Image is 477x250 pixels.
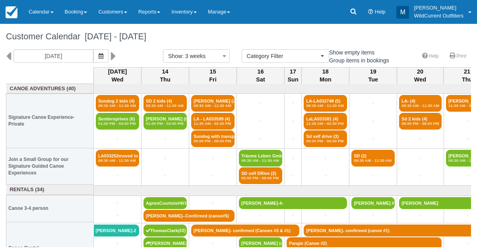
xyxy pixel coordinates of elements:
a: + [287,211,299,220]
em: 08:30 AM - 11:30 AM [146,103,184,108]
a: ThomasClark(#2) [143,225,187,236]
em: 05:00 PM - 08:00 PM [306,139,345,143]
button: Category Filter [242,49,329,63]
span: : 3 weeks [182,53,206,59]
a: + [191,172,235,180]
a: + [96,239,139,248]
a: + [304,172,347,180]
span: Help [375,9,386,15]
th: 14 Thu [142,67,189,84]
a: + [239,117,282,125]
a: + [351,211,395,220]
a: + [96,199,139,207]
a: [PERSON_NAME]-2 [94,225,140,236]
p: [PERSON_NAME] [414,4,463,12]
a: + [399,154,442,163]
a: [PERSON_NAME]- confirmed (Canoes #3 & #1) [191,225,299,236]
a: + [191,239,235,248]
a: + [287,172,299,180]
em: 11:30 AM - 02:30 PM [306,121,345,126]
a: Sd self drive (3)05:00 PM - 08:00 PM [304,130,347,147]
em: 11:30 AM - 02:30 PM [194,121,232,126]
th: Join a Small Group for our Signature Guided Canoe Experiences [6,148,94,185]
p: WildCurrent Outfitters [414,12,463,20]
span: Group items in bookings [320,57,396,63]
th: 15 Fri [189,67,237,84]
a: + [399,172,442,180]
a: + [304,211,347,220]
a: + [143,154,187,163]
a: + [96,135,139,143]
em: 05:00 PM - 08:00 PM [241,176,280,180]
a: SD self DRive (2)05:00 PM - 08:00 PM [239,167,282,184]
em: 05:00 PM - 08:00 PM [194,139,232,143]
a: [PERSON_NAME] (#0) [143,237,187,249]
em: 08:30 AM - 11:30 AM [306,103,345,108]
a: Help [417,50,444,62]
a: + [96,172,139,180]
th: 19 Tue [349,67,397,84]
a: + [287,117,299,125]
a: [PERSON_NAME]-4- [239,197,347,209]
div: M [396,6,409,19]
em: 05:00 PM - 08:00 PM [401,121,439,126]
em: 01:00 PM - 04:00 PM [146,121,184,126]
a: Rentals (34) [8,186,92,194]
a: SD (2)08:30 AM - 11:30 AM [351,150,395,167]
a: + [351,135,395,143]
a: + [304,154,347,163]
span: Category Filter [247,52,319,60]
a: Sundog 2 kids (4)08:30 AM - 11:30 AM [96,95,139,112]
label: Show empty items [320,47,380,58]
img: checkfront-main-nav-mini-logo.png [6,6,17,18]
em: 08:30 AM - 11:30 AM [98,158,137,163]
a: + [143,135,187,143]
a: Sd 2 kids (4)05:00 PM - 08:00 PM [399,113,442,130]
a: + [399,211,442,220]
span: Show [168,53,182,59]
a: [PERSON_NAME] #5 [351,197,395,209]
a: [PERSON_NAME] (2)08:30 AM - 11:30 AM [191,95,235,112]
a: LA - LA033599 (4)11:30 AM - 02:30 PM [191,113,235,130]
th: 16 Sat [237,67,285,84]
em: 08:30 AM - 11:30 AM [241,158,280,163]
a: + [239,99,282,108]
th: Canoe 3-4 person [6,195,94,222]
a: Print [445,50,471,62]
a: LA- (4)08:30 AM - 11:30 AM [399,95,442,112]
label: Group items in bookings [320,54,394,66]
th: 18 Mon [302,67,349,84]
a: SD 2 kids (4)08:30 AM - 11:30 AM [143,95,187,112]
a: Canoe Adventures (40) [8,85,92,93]
a: + [399,135,442,143]
a: AgnesCourtois#4#1) [143,197,187,209]
a: + [143,172,187,180]
a: + [287,135,299,143]
a: Sundog with transpor (4)05:00 PM - 08:00 PM [191,130,235,147]
th: [DATE] Wed [94,67,142,84]
em: 08:30 AM - 11:30 AM [98,103,137,108]
em: 08:30 AM - 11:30 AM [401,103,439,108]
span: [DATE] - [DATE] [80,31,146,41]
em: 01:00 PM - 04:00 PM [98,121,137,126]
a: LaLA033381 (4)11:30 AM - 02:30 PM [304,113,347,130]
a: LA033252moved to 14r (2)08:30 AM - 11:30 AM [96,150,139,167]
a: + [287,99,299,108]
a: Sentiersprives (6)01:00 PM - 04:00 PM [96,113,139,130]
a: + [191,154,235,163]
a: + [287,154,299,163]
em: 08:30 AM - 11:30 AM [354,158,392,163]
i: Help [368,10,373,15]
a: Pangie (Canoe #2) [287,237,442,249]
a: + [351,172,395,180]
a: + [239,135,282,143]
em: 08:30 AM - 11:30 AM [194,103,232,108]
a: + [96,211,139,220]
a: + [239,211,282,220]
a: + [351,117,395,125]
a: + [191,199,235,207]
a: LA-LA032748 (5)08:30 AM - 11:30 AM [304,95,347,112]
a: [PERSON_NAME]--Confirmed (canoe#5) [143,210,235,222]
a: Träume Leben GmbH - (2)08:30 AM - 11:30 AM [239,150,282,167]
a: [PERSON_NAME] (6)01:00 PM - 04:00 PM [143,113,187,130]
